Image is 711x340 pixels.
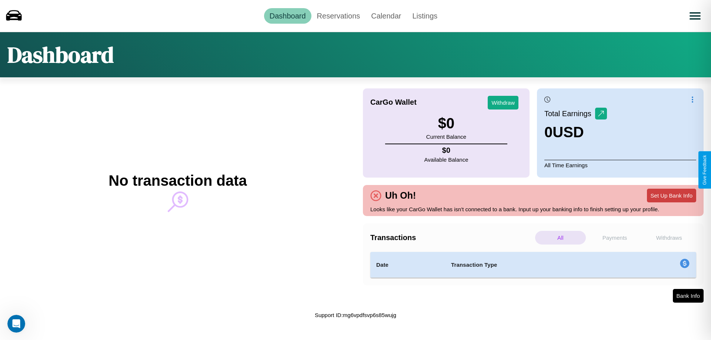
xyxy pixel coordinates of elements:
[426,132,466,142] p: Current Balance
[376,260,439,269] h4: Date
[590,231,640,245] p: Payments
[647,189,696,202] button: Set Up Bank Info
[544,107,595,120] p: Total Earnings
[544,124,607,141] h3: 0 USD
[370,233,533,242] h4: Transactions
[370,252,696,278] table: simple table
[7,315,25,333] iframe: Intercom live chat
[426,115,466,132] h3: $ 0
[424,146,468,155] h4: $ 0
[424,155,468,165] p: Available Balance
[488,96,518,110] button: Withdraw
[370,98,417,107] h4: CarGo Wallet
[7,40,114,70] h1: Dashboard
[685,6,705,26] button: Open menu
[702,155,707,185] div: Give Feedback
[365,8,407,24] a: Calendar
[544,160,696,170] p: All Time Earnings
[311,8,366,24] a: Reservations
[109,172,247,189] h2: No transaction data
[370,204,696,214] p: Looks like your CarGo Wallet has isn't connected to a bank. Input up your banking info to finish ...
[407,8,443,24] a: Listings
[535,231,586,245] p: All
[381,190,420,201] h4: Uh Oh!
[315,310,396,320] p: Support ID: mg6vpdfsvp6s85wujg
[644,231,694,245] p: Withdraws
[451,260,619,269] h4: Transaction Type
[264,8,311,24] a: Dashboard
[673,289,704,303] button: Bank Info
